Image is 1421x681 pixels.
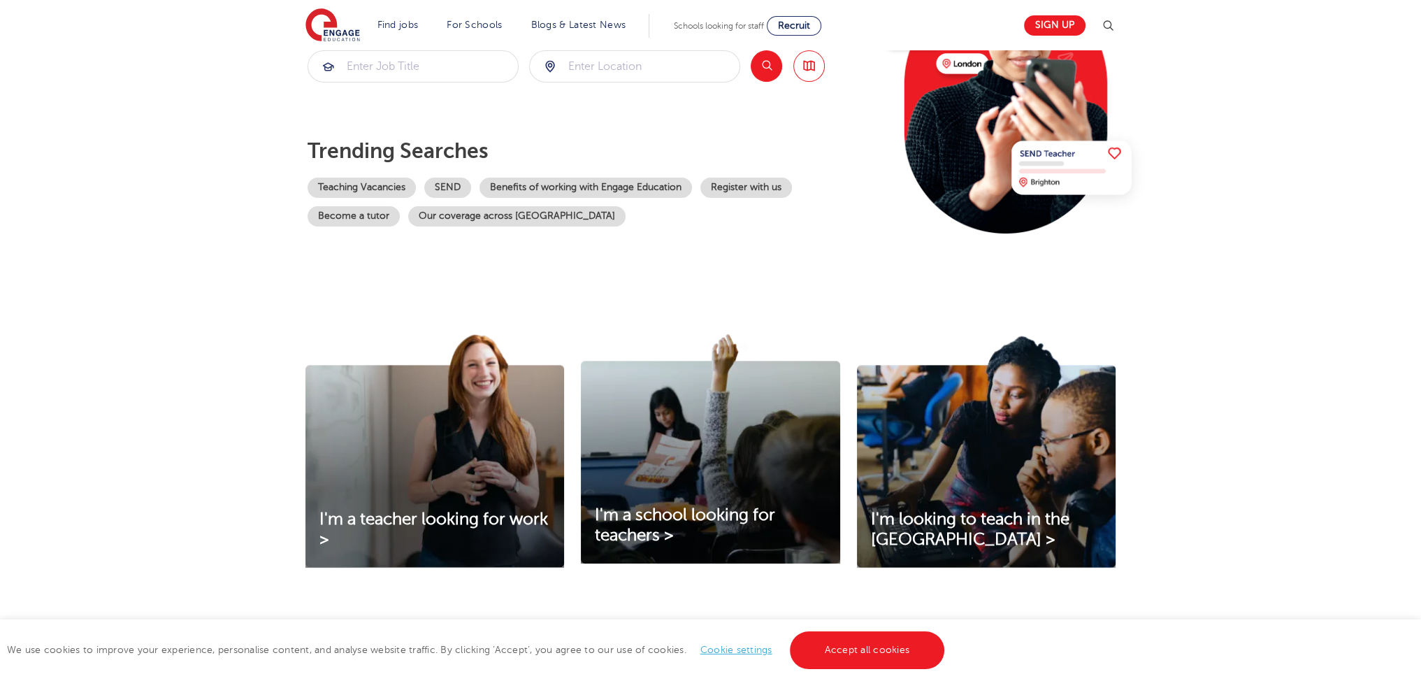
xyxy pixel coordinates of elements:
a: Our coverage across [GEOGRAPHIC_DATA] [408,206,626,227]
a: Teaching Vacancies [308,178,416,198]
a: I'm a teacher looking for work > [305,510,564,550]
button: Search [751,50,782,82]
span: We use cookies to improve your experience, personalise content, and analyse website traffic. By c... [7,645,948,655]
a: Accept all cookies [790,631,945,669]
div: Submit [529,50,740,83]
a: Find jobs [377,20,419,30]
a: Blogs & Latest News [531,20,626,30]
input: Submit [308,51,518,82]
span: I'm a school looking for teachers > [595,506,775,545]
a: Register with us [700,178,792,198]
img: I'm a school looking for teachers [581,334,839,564]
span: I'm looking to teach in the [GEOGRAPHIC_DATA] > [871,510,1069,549]
img: I'm looking to teach in the UK [857,334,1116,568]
a: Cookie settings [700,645,772,655]
a: Sign up [1024,15,1085,36]
a: Benefits of working with Engage Education [479,178,692,198]
span: Schools looking for staff [674,21,764,31]
img: I'm a teacher looking for work [305,334,564,568]
a: Become a tutor [308,206,400,227]
div: Submit [308,50,519,83]
p: Trending searches [308,138,872,164]
input: Submit [530,51,740,82]
img: Engage Education [305,8,360,43]
a: Recruit [767,16,821,36]
span: I'm a teacher looking for work > [319,510,548,549]
span: Recruit [778,20,810,31]
a: SEND [424,178,471,198]
a: I'm looking to teach in the [GEOGRAPHIC_DATA] > [857,510,1116,550]
a: I'm a school looking for teachers > [581,506,839,546]
a: For Schools [447,20,502,30]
